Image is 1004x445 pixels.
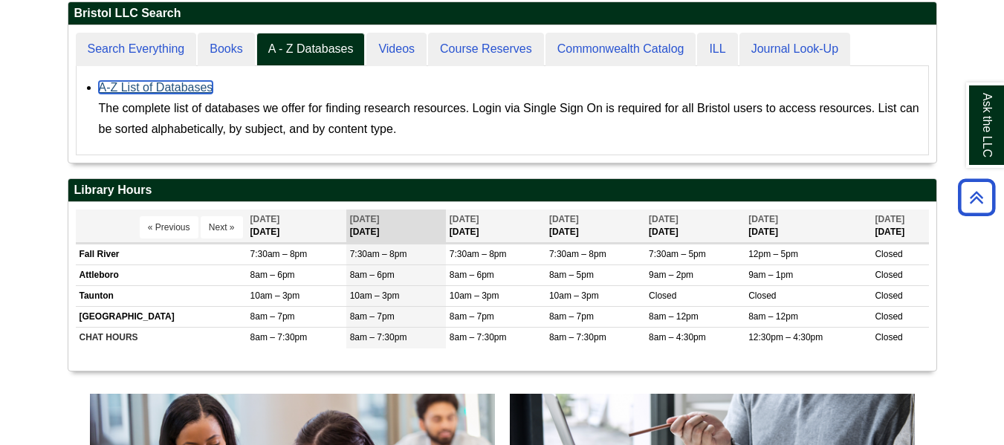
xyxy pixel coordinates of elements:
[350,214,380,224] span: [DATE]
[76,328,247,348] td: CHAT HOURS
[450,311,494,322] span: 8am – 7pm
[549,311,594,322] span: 8am – 7pm
[250,214,280,224] span: [DATE]
[450,332,507,342] span: 8am – 7:30pm
[346,209,446,243] th: [DATE]
[250,249,308,259] span: 7:30am – 8pm
[446,209,545,243] th: [DATE]
[545,209,645,243] th: [DATE]
[739,33,850,66] a: Journal Look-Up
[649,249,706,259] span: 7:30am – 5pm
[76,244,247,264] td: Fall River
[350,270,395,280] span: 8am – 6pm
[745,209,871,243] th: [DATE]
[875,249,902,259] span: Closed
[748,311,798,322] span: 8am – 12pm
[875,311,902,322] span: Closed
[549,249,606,259] span: 7:30am – 8pm
[250,270,295,280] span: 8am – 6pm
[875,270,902,280] span: Closed
[250,290,300,301] span: 10am – 3pm
[99,81,213,94] a: A-Z List of Databases
[649,270,693,280] span: 9am – 2pm
[366,33,427,66] a: Videos
[76,307,247,328] td: [GEOGRAPHIC_DATA]
[748,270,793,280] span: 9am – 1pm
[247,209,346,243] th: [DATE]
[748,214,778,224] span: [DATE]
[953,187,1000,207] a: Back to Top
[645,209,745,243] th: [DATE]
[549,332,606,342] span: 8am – 7:30pm
[68,179,936,202] h2: Library Hours
[545,33,696,66] a: Commonwealth Catalog
[350,311,395,322] span: 8am – 7pm
[549,214,579,224] span: [DATE]
[549,290,599,301] span: 10am – 3pm
[875,332,902,342] span: Closed
[256,33,366,66] a: A - Z Databases
[450,290,499,301] span: 10am – 3pm
[140,216,198,238] button: « Previous
[697,33,737,66] a: ILL
[99,98,921,140] div: The complete list of databases we offer for finding research resources. Login via Single Sign On ...
[250,332,308,342] span: 8am – 7:30pm
[201,216,243,238] button: Next »
[198,33,254,66] a: Books
[748,332,823,342] span: 12:30pm – 4:30pm
[871,209,928,243] th: [DATE]
[875,290,902,301] span: Closed
[350,290,400,301] span: 10am – 3pm
[649,311,699,322] span: 8am – 12pm
[649,332,706,342] span: 8am – 4:30pm
[748,290,776,301] span: Closed
[76,286,247,307] td: Taunton
[748,249,798,259] span: 12pm – 5pm
[450,214,479,224] span: [DATE]
[250,311,295,322] span: 8am – 7pm
[649,290,676,301] span: Closed
[875,214,904,224] span: [DATE]
[350,249,407,259] span: 7:30am – 8pm
[450,249,507,259] span: 7:30am – 8pm
[450,270,494,280] span: 8am – 6pm
[549,270,594,280] span: 8am – 5pm
[76,265,247,286] td: Attleboro
[428,33,544,66] a: Course Reserves
[350,332,407,342] span: 8am – 7:30pm
[68,2,936,25] h2: Bristol LLC Search
[649,214,678,224] span: [DATE]
[76,33,197,66] a: Search Everything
